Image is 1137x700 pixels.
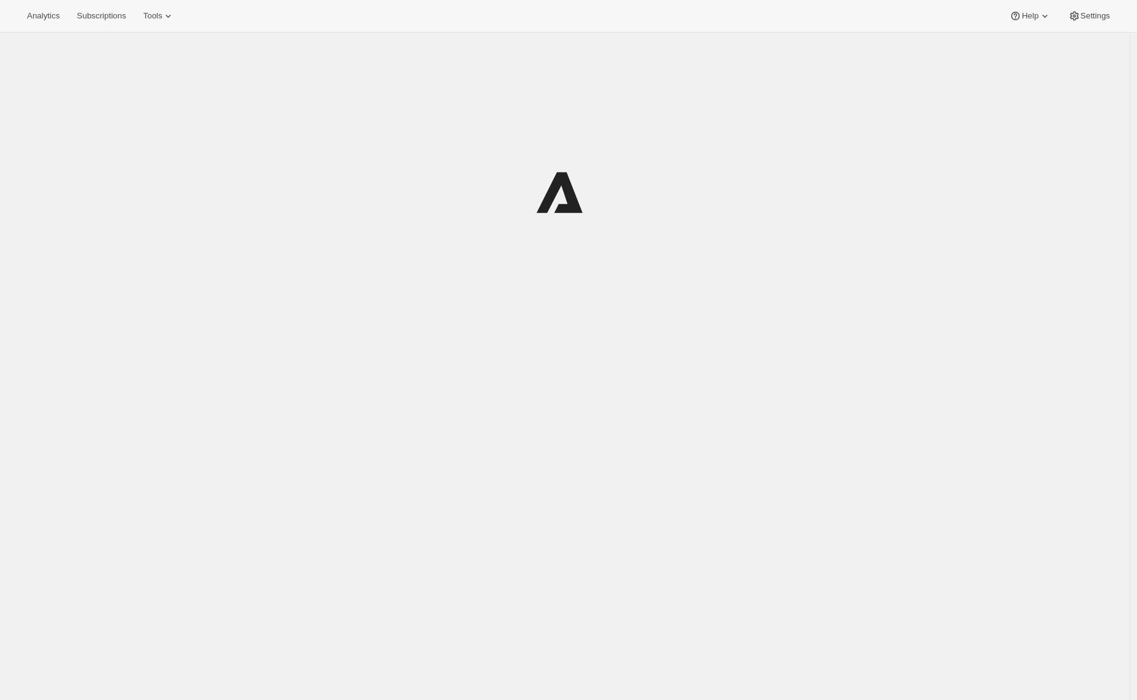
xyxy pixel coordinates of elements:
span: Tools [143,11,162,21]
button: Help [1002,7,1058,25]
span: Analytics [27,11,60,21]
button: Analytics [20,7,67,25]
span: Settings [1081,11,1110,21]
button: Settings [1061,7,1117,25]
span: Help [1022,11,1038,21]
button: Subscriptions [69,7,133,25]
button: Tools [136,7,182,25]
span: Subscriptions [77,11,126,21]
